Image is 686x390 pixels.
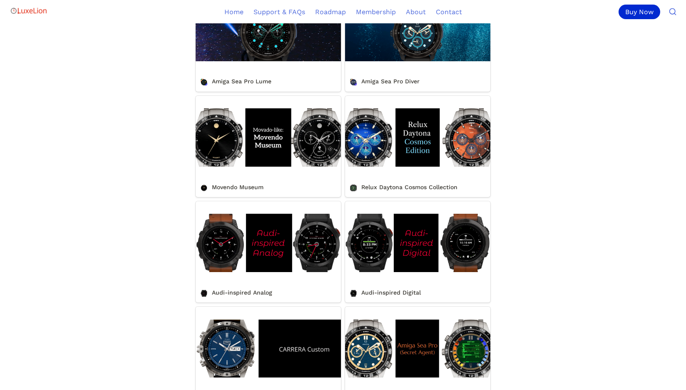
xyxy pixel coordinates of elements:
a: Movendo Museum [196,96,341,197]
a: Relux Daytona Cosmos Collection [345,96,490,197]
img: Logo [10,2,47,19]
a: Audi-inspired Analog [196,201,341,302]
div: Buy Now [619,5,660,19]
a: Buy Now [619,5,664,19]
a: Audi-inspired Digital [345,201,490,302]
